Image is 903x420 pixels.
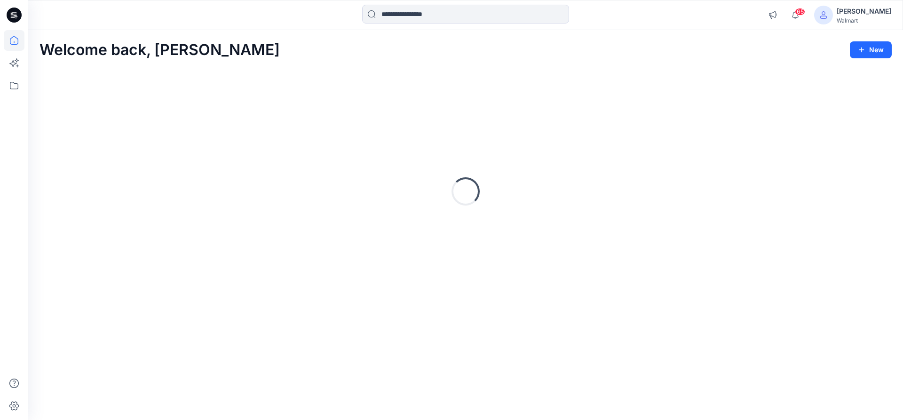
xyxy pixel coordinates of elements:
[850,41,892,58] button: New
[795,8,805,16] span: 65
[837,6,891,17] div: [PERSON_NAME]
[820,11,827,19] svg: avatar
[40,41,280,59] h2: Welcome back, [PERSON_NAME]
[837,17,891,24] div: Walmart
